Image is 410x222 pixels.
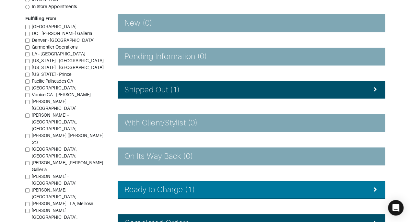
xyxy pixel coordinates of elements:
input: [PERSON_NAME][GEOGRAPHIC_DATA] [25,188,29,193]
span: DC - [PERSON_NAME] Galleria [32,31,92,36]
h4: Shipped Out (1) [124,85,180,95]
span: [US_STATE] - [GEOGRAPHIC_DATA] [32,58,104,63]
input: In Store Appointments [25,5,29,9]
span: [US_STATE] - [GEOGRAPHIC_DATA] [32,65,104,70]
input: [PERSON_NAME] - LA, Melrose [25,202,29,206]
h4: On Its Way Back (0) [124,152,193,161]
span: Venice CA - [PERSON_NAME] [32,92,91,97]
input: Pacific Paliscades CA [25,79,29,84]
input: [PERSON_NAME] - [GEOGRAPHIC_DATA], [GEOGRAPHIC_DATA] [25,113,29,118]
input: Denver - [GEOGRAPHIC_DATA] [25,39,29,43]
input: LA - [GEOGRAPHIC_DATA] [25,52,29,56]
div: Open Intercom Messenger [388,200,404,216]
input: Garmentier Operations [25,45,29,50]
input: [US_STATE] - Prince [25,73,29,77]
input: [GEOGRAPHIC_DATA] [25,25,29,29]
input: Venice CA - [PERSON_NAME] [25,93,29,97]
span: Garmentier Operations [32,44,77,50]
input: DC - [PERSON_NAME] Galleria [25,32,29,36]
input: [PERSON_NAME]-[GEOGRAPHIC_DATA] [25,100,29,104]
input: [US_STATE] - [GEOGRAPHIC_DATA] [25,66,29,70]
h4: With Client/Stylist (0) [124,118,198,128]
span: [GEOGRAPHIC_DATA] [32,85,76,90]
span: [PERSON_NAME] - [GEOGRAPHIC_DATA], [GEOGRAPHIC_DATA] [32,112,77,131]
input: [GEOGRAPHIC_DATA], [GEOGRAPHIC_DATA] [25,147,29,152]
span: [US_STATE] - Prince [32,72,72,77]
input: [PERSON_NAME][GEOGRAPHIC_DATA]. [25,209,29,213]
input: [PERSON_NAME] ([PERSON_NAME] St.) [25,134,29,138]
span: [PERSON_NAME][GEOGRAPHIC_DATA] [32,187,76,199]
span: [PERSON_NAME][GEOGRAPHIC_DATA]. [32,208,77,220]
span: Denver - [GEOGRAPHIC_DATA] [32,38,95,43]
span: [GEOGRAPHIC_DATA], [GEOGRAPHIC_DATA] [32,146,77,158]
input: [PERSON_NAME] - [GEOGRAPHIC_DATA] [25,175,29,179]
span: LA - [GEOGRAPHIC_DATA] [32,51,85,56]
input: [PERSON_NAME], [PERSON_NAME] Galleria [25,161,29,165]
span: [PERSON_NAME] ([PERSON_NAME] St.) [32,133,103,145]
input: [US_STATE] - [GEOGRAPHIC_DATA] [25,59,29,63]
h4: Ready to Charge (1) [124,185,195,194]
span: [GEOGRAPHIC_DATA] [32,24,76,29]
h4: Pending Information (0) [124,52,207,61]
h4: New (0) [124,18,152,28]
span: In Store Appointments [32,4,77,9]
input: [GEOGRAPHIC_DATA] [25,86,29,90]
span: [PERSON_NAME] - [GEOGRAPHIC_DATA] [32,174,76,186]
span: Pacific Paliscades CA [32,78,73,84]
span: [PERSON_NAME], [PERSON_NAME] Galleria [32,160,103,172]
span: [PERSON_NAME]-[GEOGRAPHIC_DATA] [32,99,76,111]
label: Fulfilling From [25,15,56,22]
span: [PERSON_NAME] - LA, Melrose [32,201,93,206]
